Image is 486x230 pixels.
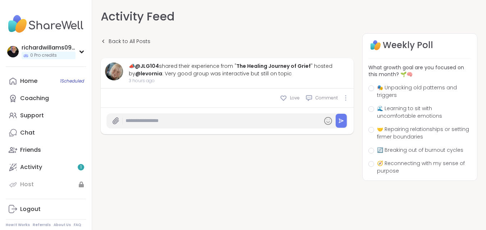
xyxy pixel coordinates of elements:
h3: What growth goal are you focused on this month? 🌱🧠 [368,64,471,78]
div: Support [20,112,44,119]
div: Host [20,180,34,188]
img: Well Logo [368,38,383,52]
a: How It Works [6,222,30,227]
span: 0 Pro credits [30,52,57,58]
span: 3 hours ago [129,78,349,84]
div: Chat [20,129,35,137]
h4: Weekly Poll [383,39,433,51]
a: Logout [6,201,86,218]
img: JLG104 [105,62,123,80]
a: Activity1 [6,159,86,176]
a: Support [6,107,86,124]
span: 🎭 Unpacking old patterns and triggers [377,84,471,99]
a: @levornia [135,70,162,77]
a: FAQ [74,222,81,227]
div: Home [20,77,37,85]
h3: Activity Feed [101,9,174,25]
a: @JLG104 [135,62,159,70]
a: Coaching [6,90,86,107]
a: Chat [6,124,86,141]
span: 🤝 Repairing relationships or setting firmer boundaries [377,126,471,141]
a: Referrals [33,222,51,227]
div: Activity [20,163,42,171]
span: 🔄 Breaking out of burnout cycles [377,146,463,154]
div: Friends [20,146,41,154]
div: Logout [20,205,41,213]
div: Coaching [20,94,49,102]
a: Home1Scheduled [6,72,86,90]
a: Host [6,176,86,193]
span: 1 [80,164,82,170]
a: The Healing Journey of Grief [236,62,311,70]
span: Comment [315,95,338,101]
a: About Us [54,222,71,227]
span: 🌊 Learning to sit with uncomfortable emotions [377,105,471,120]
div: richardwillams0912 [22,44,76,52]
a: Back to All Posts [101,33,150,50]
span: Love [290,95,300,101]
span: 🧭 Reconnecting with my sense of purpose [377,160,471,175]
img: richardwillams0912 [7,46,19,57]
span: 1 Scheduled [60,78,84,84]
a: Friends [6,141,86,159]
span: Back to All Posts [109,38,150,45]
img: ShareWell Nav Logo [6,11,86,37]
div: 📣 shared their experience from " " hosted by : Very good group was interactive but still on topic [129,62,349,78]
